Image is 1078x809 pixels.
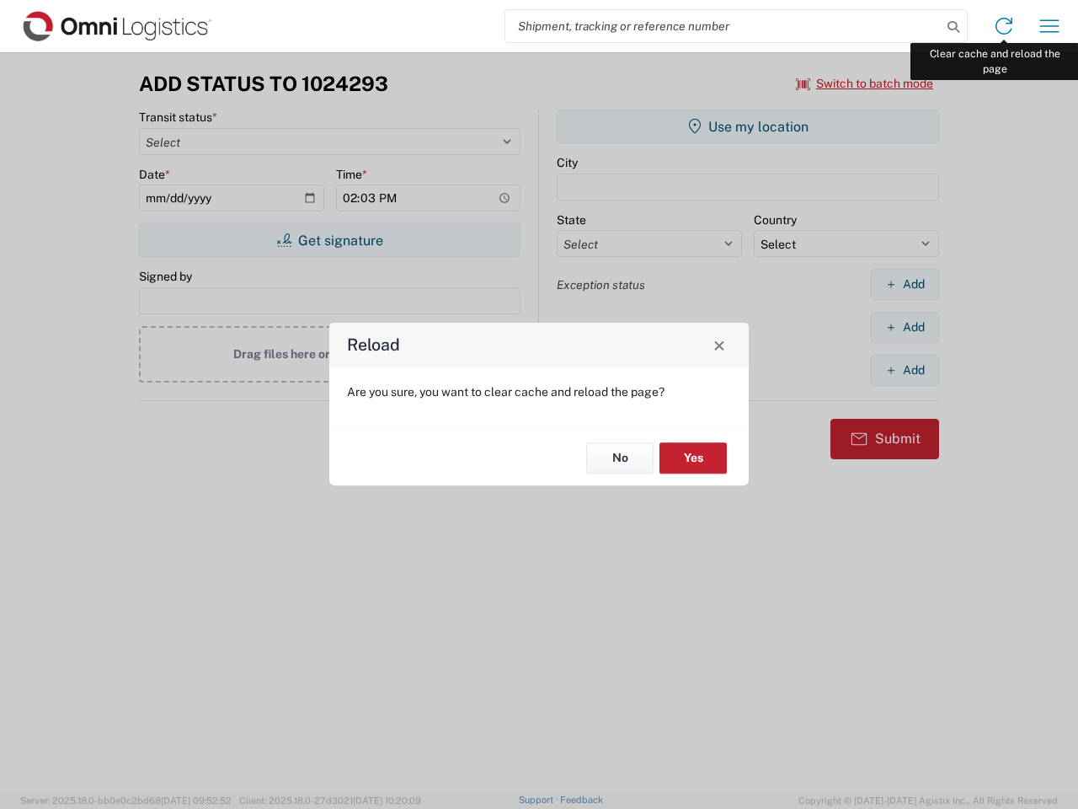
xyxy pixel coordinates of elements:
input: Shipment, tracking or reference number [505,10,942,42]
button: Close [707,333,731,356]
button: Yes [659,442,727,474]
p: Are you sure, you want to clear cache and reload the page? [347,384,731,399]
h4: Reload [347,333,400,357]
button: No [586,442,654,474]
